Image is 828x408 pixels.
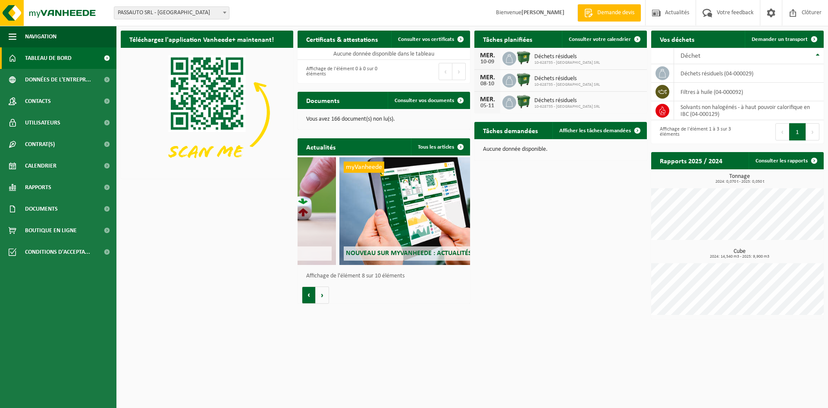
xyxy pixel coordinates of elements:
[298,92,348,109] h2: Documents
[121,31,282,47] h2: Téléchargez l'application Vanheede+ maintenant!
[346,250,476,257] span: Nouveau sur myVanheede : Actualités !
[534,60,600,65] span: 10-628735 - [GEOGRAPHIC_DATA] SRL
[534,53,600,60] span: Déchets résiduels
[298,138,344,155] h2: Actualités
[562,31,646,48] a: Consulter votre calendrier
[559,128,631,134] span: Afficher les tâches demandées
[25,112,60,134] span: Utilisateurs
[339,157,508,265] a: myVanheede Nouveau sur myVanheede : Actualités !
[569,37,631,42] span: Consulter votre calendrier
[411,138,469,156] a: Tous les articles
[302,62,379,81] div: Affichage de l'élément 0 à 0 sur 0 éléments
[534,82,600,87] span: 10-628735 - [GEOGRAPHIC_DATA] SRL
[25,47,72,69] span: Tableau de bord
[121,48,293,177] img: Download de VHEPlus App
[25,241,90,263] span: Conditions d'accepta...
[398,37,454,42] span: Consulter vos certificats
[655,122,733,141] div: Affichage de l'élément 1 à 3 sur 3 éléments
[391,31,469,48] a: Consulter vos certificats
[479,74,496,81] div: MER.
[452,63,466,80] button: Next
[479,96,496,103] div: MER.
[534,75,600,82] span: Déchets résiduels
[789,123,806,140] button: 1
[479,52,496,59] div: MER.
[655,180,824,184] span: 2024: 0,070 t - 2025: 0,050 t
[316,287,329,304] button: Volgende
[306,116,461,122] p: Vous avez 166 document(s) non lu(s).
[749,152,823,169] a: Consulter les rapports
[388,92,469,109] a: Consulter vos documents
[395,98,454,103] span: Consulter vos documents
[298,48,470,60] td: Aucune donnée disponible dans le tableau
[25,220,77,241] span: Boutique en ligne
[674,64,824,83] td: déchets résiduels (04-000029)
[674,101,824,120] td: solvants non halogénés - à haut pouvoir calorifique en IBC (04-000129)
[655,174,824,184] h3: Tonnage
[655,249,824,259] h3: Cube
[655,255,824,259] span: 2024: 14,540 m3 - 2025: 9,900 m3
[25,198,58,220] span: Documents
[344,162,384,173] span: myVanheede
[516,94,531,109] img: WB-1100-HPE-GN-01
[521,9,565,16] strong: [PERSON_NAME]
[516,72,531,87] img: WB-1100-HPE-GN-01
[302,287,316,304] button: Vorige
[479,103,496,109] div: 05-11
[752,37,808,42] span: Demander un transport
[114,7,229,19] span: PASSAUTO SRL - MONTIGNIES-SUR-SAMBRE
[298,31,386,47] h2: Certificats & attestations
[114,6,229,19] span: PASSAUTO SRL - MONTIGNIES-SUR-SAMBRE
[25,155,56,177] span: Calendrier
[474,122,546,139] h2: Tâches demandées
[534,104,600,109] span: 10-628735 - [GEOGRAPHIC_DATA] SRL
[439,63,452,80] button: Previous
[552,122,646,139] a: Afficher les tâches demandées
[474,31,541,47] h2: Tâches planifiées
[595,9,637,17] span: Demande devis
[745,31,823,48] a: Demander un transport
[25,177,51,198] span: Rapports
[25,90,51,112] span: Contacts
[25,134,55,155] span: Contrat(s)
[516,50,531,65] img: WB-1100-HPE-GN-01
[25,69,91,90] span: Données de l'entrepr...
[674,83,824,101] td: filtres à huile (04-000092)
[479,81,496,87] div: 08-10
[534,97,600,104] span: Déchets résiduels
[651,31,703,47] h2: Vos déchets
[577,4,641,22] a: Demande devis
[306,273,466,279] p: Affichage de l'élément 8 sur 10 éléments
[25,26,56,47] span: Navigation
[651,152,731,169] h2: Rapports 2025 / 2024
[479,59,496,65] div: 10-09
[806,123,819,140] button: Next
[681,53,700,59] span: Déchet
[775,123,789,140] button: Previous
[483,146,638,153] p: Aucune donnée disponible.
